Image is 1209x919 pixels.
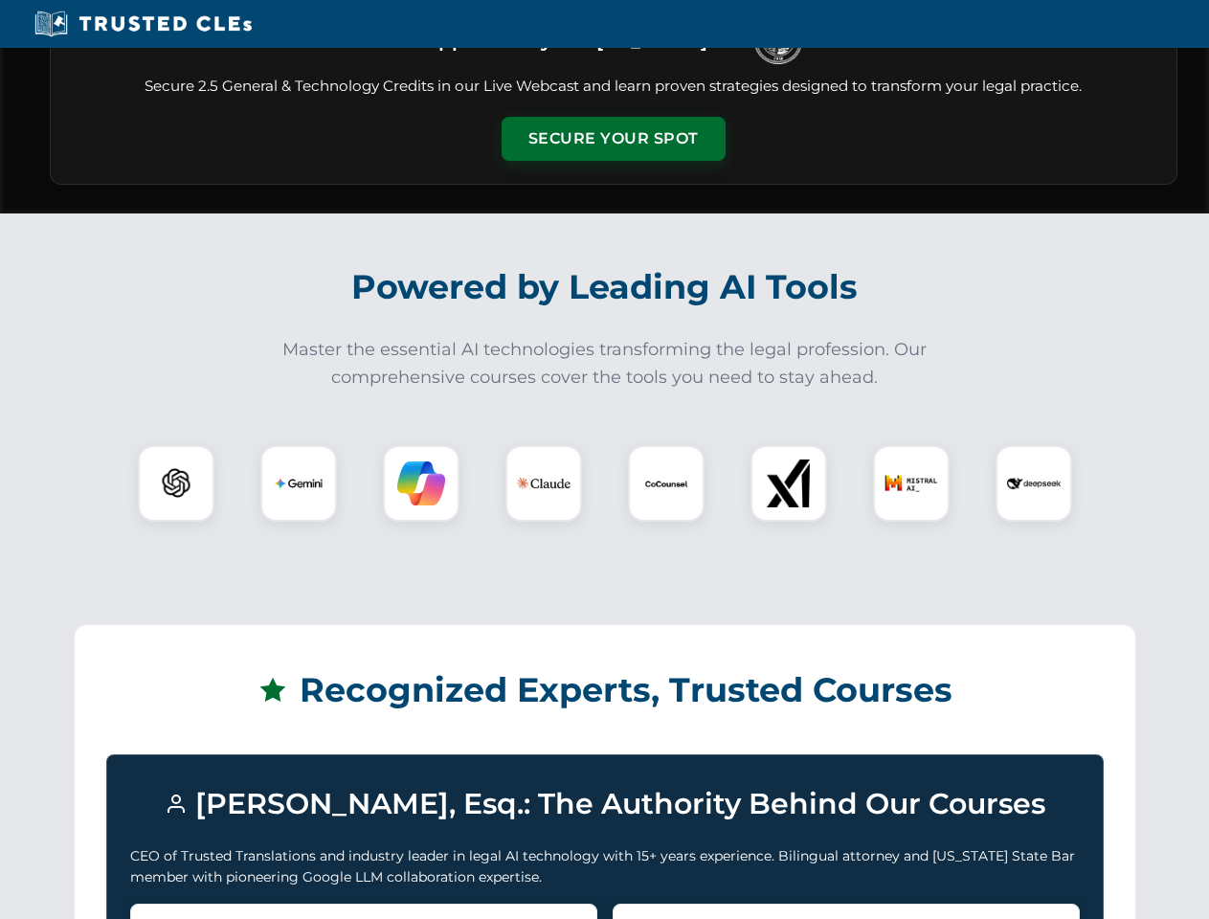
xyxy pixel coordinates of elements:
[884,457,938,510] img: Mistral AI Logo
[642,459,690,507] img: CoCounsel Logo
[270,336,940,392] p: Master the essential AI technologies transforming the legal profession. Our comprehensive courses...
[397,459,445,507] img: Copilot Logo
[628,445,705,522] div: CoCounsel
[148,456,204,511] img: ChatGPT Logo
[996,445,1072,522] div: DeepSeek
[138,445,214,522] div: ChatGPT
[260,445,337,522] div: Gemini
[873,445,950,522] div: Mistral AI
[74,76,1153,98] p: Secure 2.5 General & Technology Credits in our Live Webcast and learn proven strategies designed ...
[502,117,726,161] button: Secure Your Spot
[765,459,813,507] img: xAI Logo
[29,10,257,38] img: Trusted CLEs
[106,657,1104,724] h2: Recognized Experts, Trusted Courses
[750,445,827,522] div: xAI
[275,459,323,507] img: Gemini Logo
[383,445,459,522] div: Copilot
[1007,457,1061,510] img: DeepSeek Logo
[517,457,571,510] img: Claude Logo
[505,445,582,522] div: Claude
[130,845,1080,888] p: CEO of Trusted Translations and industry leader in legal AI technology with 15+ years experience....
[130,778,1080,830] h3: [PERSON_NAME], Esq.: The Authority Behind Our Courses
[75,254,1135,321] h2: Powered by Leading AI Tools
